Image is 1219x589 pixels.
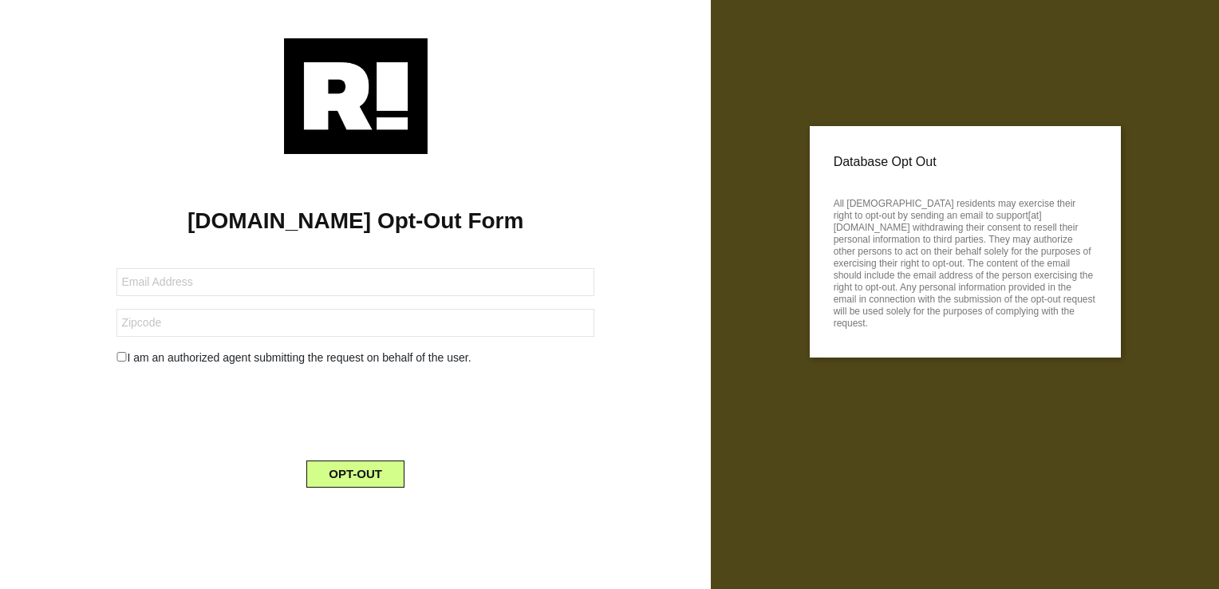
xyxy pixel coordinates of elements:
p: All [DEMOGRAPHIC_DATA] residents may exercise their right to opt-out by sending an email to suppo... [834,193,1097,330]
img: Retention.com [284,38,428,154]
iframe: reCAPTCHA [235,379,477,441]
p: Database Opt Out [834,150,1097,174]
input: Email Address [116,268,594,296]
h1: [DOMAIN_NAME] Opt-Out Form [24,208,687,235]
div: I am an authorized agent submitting the request on behalf of the user. [105,350,606,366]
input: Zipcode [116,309,594,337]
button: OPT-OUT [306,461,404,488]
